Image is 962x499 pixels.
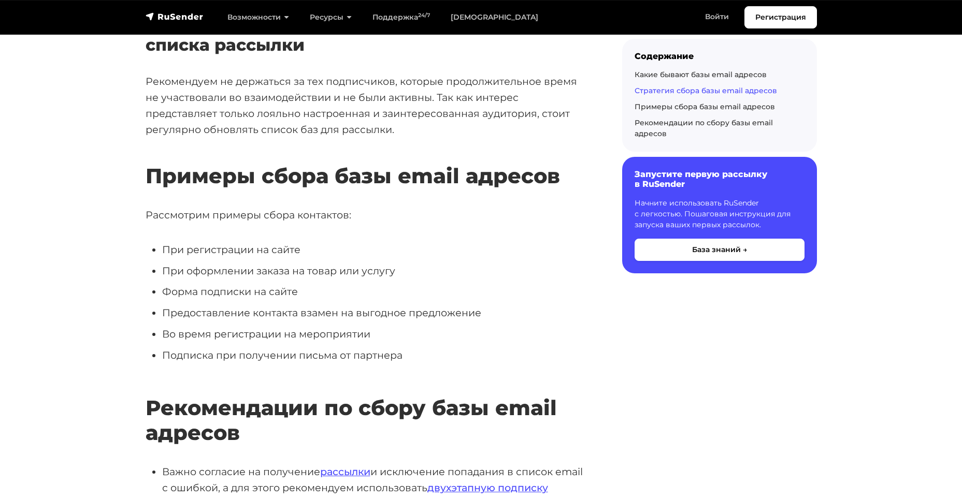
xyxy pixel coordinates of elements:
a: Стратегия сбора базы email адресов [635,86,777,95]
div: Содержание [635,51,805,61]
li: Важно согласие на получение и исключение попадания в список email с ошибкой, а для этого рекоменд... [162,464,589,495]
a: Запустите первую рассылку в RuSender Начните использовать RuSender с легкостью. Пошаговая инструк... [622,157,817,273]
a: Какие бывают базы email адресов [635,70,767,79]
a: [DEMOGRAPHIC_DATA] [440,7,549,28]
img: RuSender [146,11,204,22]
a: Регистрация [744,6,817,28]
a: Примеры сбора базы email адресов [635,102,775,111]
li: При оформлении заказа на товар или услугу [162,263,589,279]
li: Предоставление контакта взамен на выгодное предложение [162,305,589,321]
li: Во время регистрации на мероприятии [162,326,589,342]
p: Начните использовать RuSender с легкостью. Пошаговая инструкция для запуска ваших первых рассылок. [635,198,805,230]
sup: 24/7 [418,12,430,19]
h2: Примеры сбора базы email адресов [146,133,589,188]
a: Ресурсы [299,7,362,28]
h6: Запустите первую рассылку в RuSender [635,169,805,189]
p: Рекомендуем не держаться за тех подписчиков, которые продолжительное время не участвовали во взаи... [146,74,589,137]
h3: На постоянной основе проводите проверку списка рассылки [146,16,589,55]
p: Рассмотрим примеры сбора контактов: [146,207,589,223]
a: Поддержка24/7 [362,7,440,28]
button: База знаний → [635,239,805,261]
a: двухэтапную подписку [427,481,548,494]
a: Возможности [217,7,299,28]
a: Рекомендации по сбору базы email адресов [635,118,773,138]
h2: Рекомендации по сбору базы email адресов [146,365,589,445]
a: рассылки [320,465,370,478]
li: Форма подписки на сайте [162,284,589,300]
a: Войти [695,6,739,27]
li: Подписка при получении письма от партнера [162,347,589,363]
li: При регистрации на сайте [162,242,589,258]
